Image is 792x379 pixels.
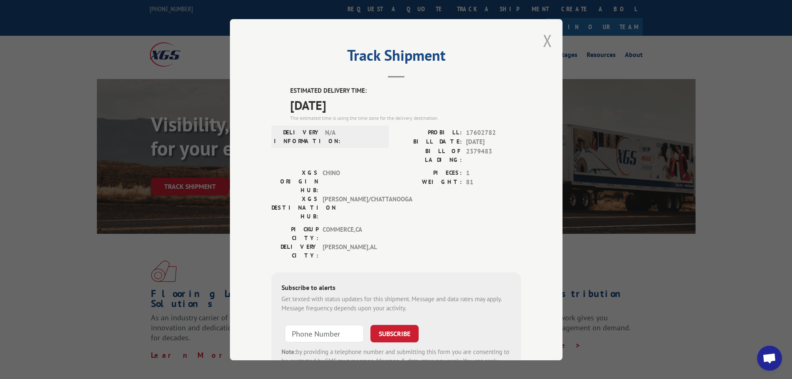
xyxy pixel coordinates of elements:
label: DELIVERY INFORMATION: [274,128,321,145]
div: by providing a telephone number and submitting this form you are consenting to be contacted by SM... [281,347,511,375]
div: Subscribe to alerts [281,282,511,294]
div: The estimated time is using the time zone for the delivery destination. [290,114,521,121]
span: [DATE] [466,137,521,147]
div: Get texted with status updates for this shipment. Message and data rates may apply. Message frequ... [281,294,511,313]
label: BILL OF LADING: [396,146,462,164]
span: 2379483 [466,146,521,164]
span: [DATE] [290,95,521,114]
span: COMMERCE , CA [323,225,379,242]
span: N/A [325,128,381,145]
label: XGS DESTINATION HUB: [271,194,318,220]
button: Close modal [543,30,552,52]
span: 1 [466,168,521,178]
label: BILL DATE: [396,137,462,147]
span: [PERSON_NAME]/CHATTANOOGA [323,194,379,220]
label: PROBILL: [396,128,462,137]
div: Open chat [757,346,782,371]
label: DELIVERY CITY: [271,242,318,260]
span: CHINO [323,168,379,194]
label: PICKUP CITY: [271,225,318,242]
label: XGS ORIGIN HUB: [271,168,318,194]
label: WEIGHT: [396,178,462,187]
strong: Note: [281,347,296,355]
button: SUBSCRIBE [370,325,419,342]
h2: Track Shipment [271,50,521,65]
label: ESTIMATED DELIVERY TIME: [290,86,521,96]
label: PIECES: [396,168,462,178]
input: Phone Number [285,325,364,342]
span: 17602782 [466,128,521,137]
span: 81 [466,178,521,187]
span: [PERSON_NAME] , AL [323,242,379,260]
